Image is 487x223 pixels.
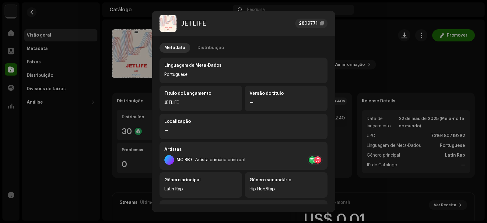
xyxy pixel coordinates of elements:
div: Versão do título [250,90,323,97]
div: Título do Lançamento [164,90,237,97]
div: Metadata [164,43,185,53]
div: — [250,99,323,106]
div: Localização [164,119,323,125]
div: JETLIFE [181,20,206,27]
img: e33a7e65-821f-4a71-bf0b-c0971d56523e [159,15,177,32]
div: Gênero principal [164,177,237,183]
div: Portuguese [164,71,323,78]
div: Latin Rap [164,186,237,193]
div: Distribuição [198,43,224,53]
div: Artista primário principal [195,158,245,162]
div: MC RB7 [177,158,193,162]
div: Linguagem de Meta-Dados [164,62,323,69]
div: — [164,127,323,134]
div: JETLIFE [164,99,237,106]
div: 2809771 [299,20,317,27]
div: Gênero secundário [250,177,323,183]
div: Artistas [164,147,323,153]
div: Hip Hop/Rap [250,186,323,193]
